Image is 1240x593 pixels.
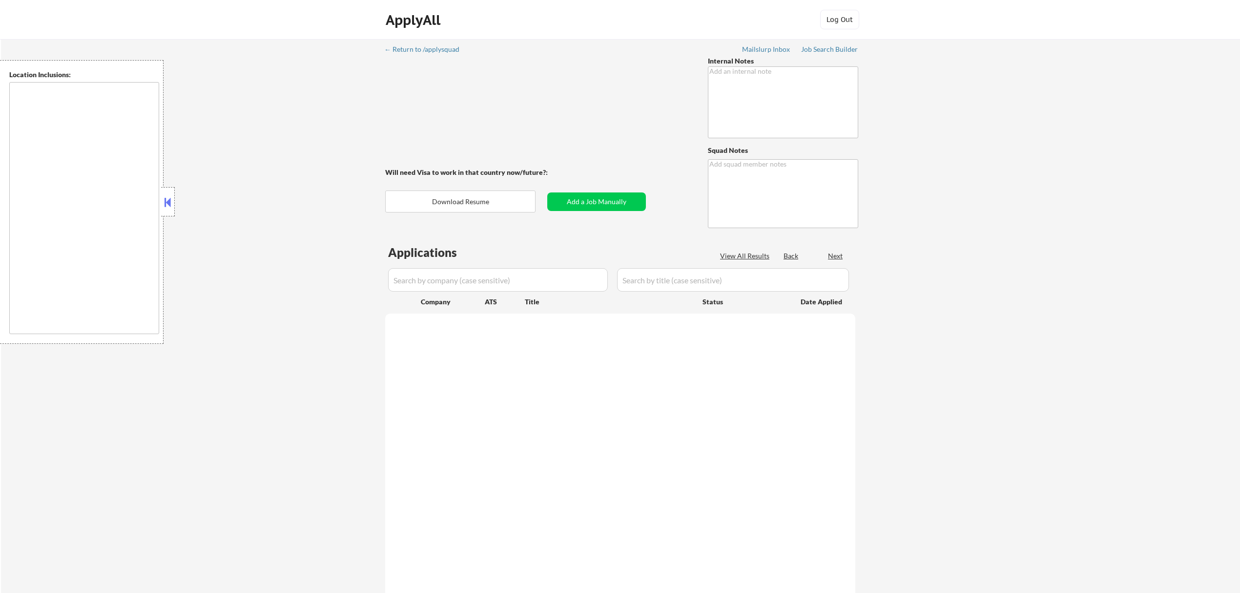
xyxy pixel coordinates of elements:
div: Back [784,251,799,261]
a: ← Return to /applysquad [384,45,469,55]
input: Search by company (case sensitive) [388,268,608,292]
div: Job Search Builder [801,46,858,53]
button: Download Resume [385,191,536,212]
input: Search by title (case sensitive) [617,268,849,292]
div: Date Applied [801,297,844,307]
div: Company [421,297,485,307]
div: ApplyAll [386,12,443,28]
div: Applications [388,247,485,258]
div: ← Return to /applysquad [384,46,469,53]
div: Title [525,297,693,307]
div: Status [703,293,786,310]
div: Mailslurp Inbox [742,46,791,53]
div: Internal Notes [708,56,858,66]
div: View All Results [720,251,772,261]
div: Squad Notes [708,146,858,155]
div: ATS [485,297,525,307]
button: Log Out [820,10,859,29]
div: Location Inclusions: [9,70,160,80]
div: Next [828,251,844,261]
button: Add a Job Manually [547,192,646,211]
strong: Will need Visa to work in that country now/future?: [385,168,548,176]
